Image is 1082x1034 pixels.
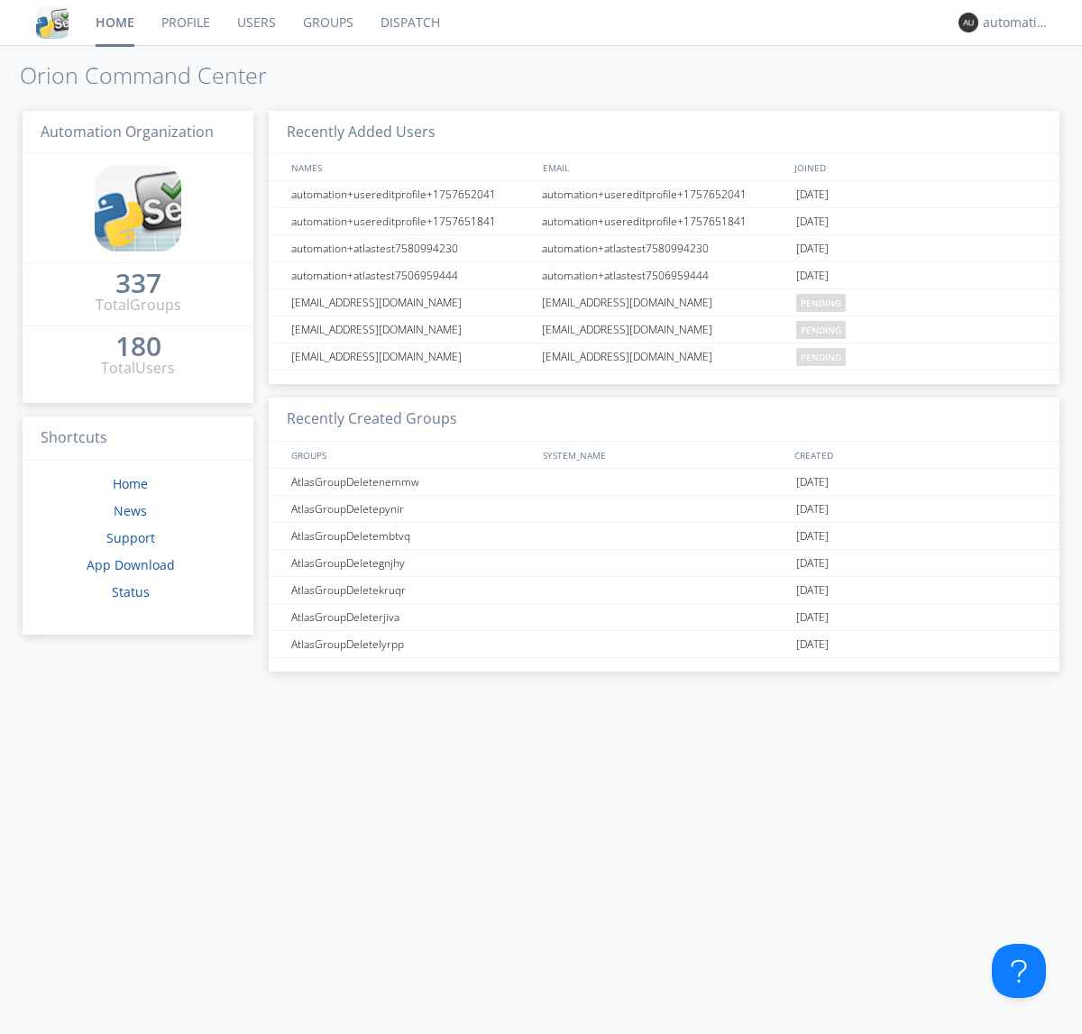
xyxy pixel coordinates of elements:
[287,577,536,603] div: AtlasGroupDeletekruqr
[537,262,792,288] div: automation+atlastest7506959444
[537,316,792,343] div: [EMAIL_ADDRESS][DOMAIN_NAME]
[115,274,161,292] div: 337
[269,262,1059,289] a: automation+atlastest7506959444automation+atlastest7506959444[DATE]
[269,550,1059,577] a: AtlasGroupDeletegnjhy[DATE]
[790,154,1042,180] div: JOINED
[112,583,150,600] a: Status
[287,631,536,657] div: AtlasGroupDeletelyrpp
[95,165,181,252] img: cddb5a64eb264b2086981ab96f4c1ba7
[287,469,536,495] div: AtlasGroupDeletenemmw
[101,358,175,379] div: Total Users
[269,235,1059,262] a: automation+atlastest7580994230automation+atlastest7580994230[DATE]
[796,321,846,339] span: pending
[537,289,792,316] div: [EMAIL_ADDRESS][DOMAIN_NAME]
[114,502,147,519] a: News
[87,556,175,573] a: App Download
[287,604,536,630] div: AtlasGroupDeleterjiva
[796,235,829,262] span: [DATE]
[790,442,1042,468] div: CREATED
[992,944,1046,998] iframe: Toggle Customer Support
[287,442,534,468] div: GROUPS
[115,337,161,355] div: 180
[796,631,829,658] span: [DATE]
[269,496,1059,523] a: AtlasGroupDeletepynir[DATE]
[796,208,829,235] span: [DATE]
[287,496,536,522] div: AtlasGroupDeletepynir
[796,577,829,604] span: [DATE]
[538,442,790,468] div: SYSTEM_NAME
[106,529,155,546] a: Support
[287,154,534,180] div: NAMES
[269,289,1059,316] a: [EMAIL_ADDRESS][DOMAIN_NAME][EMAIL_ADDRESS][DOMAIN_NAME]pending
[796,348,846,366] span: pending
[287,523,536,549] div: AtlasGroupDeletembtvq
[269,343,1059,371] a: [EMAIL_ADDRESS][DOMAIN_NAME][EMAIL_ADDRESS][DOMAIN_NAME]pending
[269,577,1059,604] a: AtlasGroupDeletekruqr[DATE]
[269,316,1059,343] a: [EMAIL_ADDRESS][DOMAIN_NAME][EMAIL_ADDRESS][DOMAIN_NAME]pending
[269,208,1059,235] a: automation+usereditprofile+1757651841automation+usereditprofile+1757651841[DATE]
[983,14,1050,32] div: automation+atlas0036
[269,398,1059,442] h3: Recently Created Groups
[537,343,792,370] div: [EMAIL_ADDRESS][DOMAIN_NAME]
[23,416,253,461] h3: Shortcuts
[796,523,829,550] span: [DATE]
[287,550,536,576] div: AtlasGroupDeletegnjhy
[287,289,536,316] div: [EMAIL_ADDRESS][DOMAIN_NAME]
[537,181,792,207] div: automation+usereditprofile+1757652041
[287,208,536,234] div: automation+usereditprofile+1757651841
[41,122,214,142] span: Automation Organization
[287,181,536,207] div: automation+usereditprofile+1757652041
[115,337,161,358] a: 180
[269,111,1059,155] h3: Recently Added Users
[113,475,148,492] a: Home
[269,181,1059,208] a: automation+usereditprofile+1757652041automation+usereditprofile+1757652041[DATE]
[269,523,1059,550] a: AtlasGroupDeletembtvq[DATE]
[796,294,846,312] span: pending
[287,343,536,370] div: [EMAIL_ADDRESS][DOMAIN_NAME]
[796,550,829,577] span: [DATE]
[796,181,829,208] span: [DATE]
[958,13,978,32] img: 373638.png
[287,262,536,288] div: automation+atlastest7506959444
[538,154,790,180] div: EMAIL
[537,235,792,261] div: automation+atlastest7580994230
[96,295,181,316] div: Total Groups
[269,604,1059,631] a: AtlasGroupDeleterjiva[DATE]
[796,262,829,289] span: [DATE]
[796,604,829,631] span: [DATE]
[36,6,69,39] img: cddb5a64eb264b2086981ab96f4c1ba7
[287,316,536,343] div: [EMAIL_ADDRESS][DOMAIN_NAME]
[796,496,829,523] span: [DATE]
[269,631,1059,658] a: AtlasGroupDeletelyrpp[DATE]
[269,469,1059,496] a: AtlasGroupDeletenemmw[DATE]
[537,208,792,234] div: automation+usereditprofile+1757651841
[115,274,161,295] a: 337
[796,469,829,496] span: [DATE]
[287,235,536,261] div: automation+atlastest7580994230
